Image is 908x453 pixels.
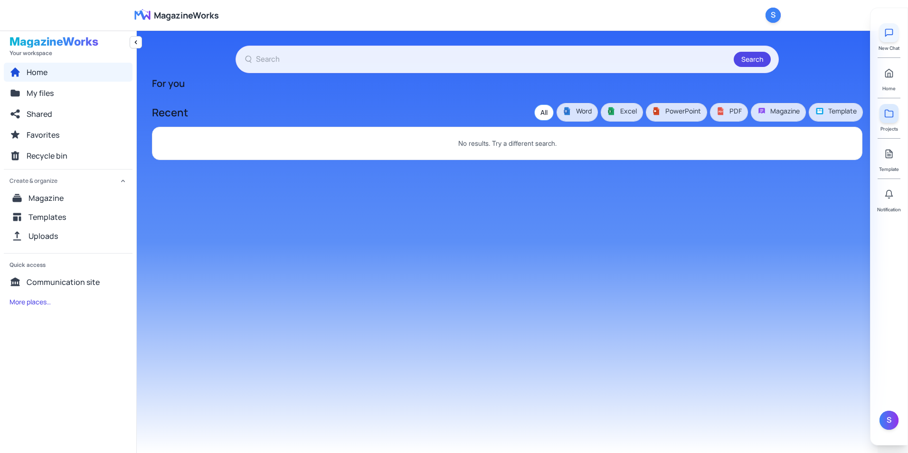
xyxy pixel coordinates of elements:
button: Favorites [4,125,132,144]
span: Templates [28,211,66,223]
div: Quick access [4,254,132,273]
h3: For you [152,77,862,90]
button: Magazine [6,189,131,208]
button: My files [4,84,132,103]
span: Favorites [27,129,59,141]
button: Create & organize [4,170,132,189]
button: PowerPoint [646,104,707,121]
button: Word [557,104,597,121]
button: S [766,8,781,23]
span: Projects [880,125,898,132]
div: No results. Try a different search. [152,127,862,160]
button: Shared [4,104,132,123]
span: Shared [27,108,52,120]
span: Excel [607,106,637,116]
span: My files [27,87,54,99]
div: MagazineWorks [9,36,127,47]
button: Collapse navigation [130,36,142,48]
span: Magazine [757,106,800,116]
div: Your workspace [9,49,127,57]
button: Excel [601,104,643,121]
span: Word [563,106,592,116]
span: PowerPoint [652,106,701,116]
span: Template [815,106,857,116]
a: MagazineWorks [127,8,219,23]
span: Notification [877,206,901,213]
span: Create & organize [9,177,57,185]
button: Magazine [751,104,805,121]
button: S [880,411,899,430]
button: Uploads [6,226,131,245]
span: Home [882,85,896,92]
img: MagazineWorks Logo [127,8,158,23]
input: Search [256,53,730,66]
button: Recycle bin [4,146,132,165]
button: All [535,105,553,120]
span: Home [27,66,47,78]
span: PDF [716,106,742,116]
button: Home [4,63,132,82]
span: Uploads [28,230,58,242]
span: Magazine [28,192,64,204]
span: Recycle bin [27,150,67,161]
span: New Chat [879,44,899,52]
button: Search [734,52,771,67]
span: MagazineWorks [154,9,219,22]
h2: Recent [152,107,188,118]
button: More places… [4,293,57,311]
button: Template [809,104,862,121]
span: Communication site [27,276,100,288]
button: PDF [710,104,747,121]
span: Template [879,165,899,173]
button: Communication site [4,273,132,292]
button: Templates [6,208,131,226]
text: PDF [719,110,723,113]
